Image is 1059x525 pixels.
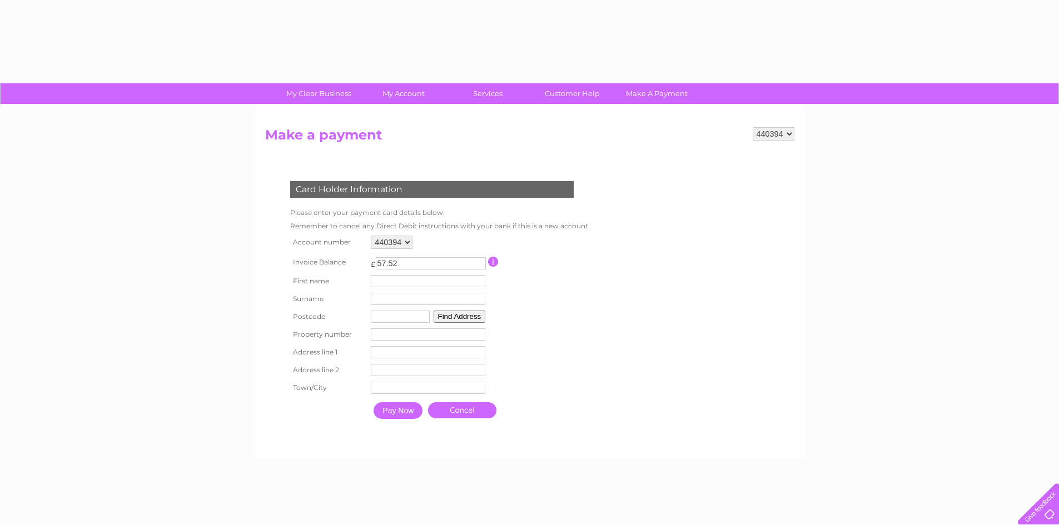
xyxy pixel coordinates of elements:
td: Please enter your payment card details below. [287,206,593,219]
a: Services [442,83,534,104]
th: Address line 2 [287,361,369,379]
th: Account number [287,233,369,252]
th: Property number [287,326,369,343]
input: Information [488,257,499,267]
a: My Clear Business [273,83,365,104]
th: Town/City [287,379,369,397]
th: Postcode [287,308,369,326]
a: Customer Help [526,83,618,104]
td: Remember to cancel any Direct Debit instructions with your bank if this is a new account. [287,219,593,233]
a: Cancel [428,402,496,418]
th: Address line 1 [287,343,369,361]
div: Card Holder Information [290,181,574,198]
th: Surname [287,290,369,308]
input: Pay Now [374,402,422,419]
th: Invoice Balance [287,252,369,272]
td: £ [371,254,375,268]
a: My Account [357,83,449,104]
th: First name [287,272,369,290]
h2: Make a payment [265,127,794,148]
a: Make A Payment [611,83,703,104]
button: Find Address [434,311,486,323]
